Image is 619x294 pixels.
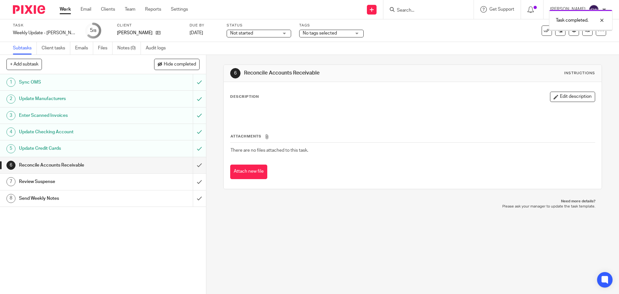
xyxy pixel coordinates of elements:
[230,68,241,78] div: 6
[164,62,196,67] span: Hide completed
[6,95,15,104] div: 2
[6,127,15,137] div: 4
[75,42,93,55] a: Emails
[6,78,15,87] div: 1
[6,111,15,120] div: 3
[98,42,113,55] a: Files
[303,31,337,35] span: No tags selected
[556,17,588,24] p: Task completed.
[13,42,37,55] a: Subtasks
[299,23,364,28] label: Tags
[90,27,96,34] div: 5
[117,42,141,55] a: Notes (0)
[6,59,42,70] button: + Add subtask
[589,5,599,15] img: svg%3E
[154,59,200,70] button: Hide completed
[227,23,291,28] label: Status
[125,6,135,13] a: Team
[19,77,131,87] h1: Sync OMS
[13,23,77,28] label: Task
[81,6,91,13] a: Email
[19,144,131,153] h1: Update Credit Cards
[117,23,182,28] label: Client
[13,5,45,14] img: Pixie
[19,111,131,120] h1: Enter Scanned Invoices
[93,29,96,33] small: /8
[19,177,131,187] h1: Review Suspense
[145,6,161,13] a: Reports
[19,94,131,104] h1: Update Manufacturers
[190,23,219,28] label: Due by
[564,71,595,76] div: Instructions
[244,70,427,76] h1: Reconcile Accounts Receivable
[230,94,259,99] p: Description
[19,194,131,203] h1: Send Weekly Notes
[190,31,203,35] span: [DATE]
[6,194,15,203] div: 8
[13,30,77,36] div: Weekly Update - [PERSON_NAME]
[6,161,15,170] div: 6
[230,204,595,209] p: Please ask your manager to update the task template.
[146,42,171,55] a: Audit logs
[230,165,267,179] button: Attach new file
[550,92,595,102] button: Edit description
[19,127,131,137] h1: Update Checking Account
[117,30,152,36] p: [PERSON_NAME]
[101,6,115,13] a: Clients
[19,160,131,170] h1: Reconcile Accounts Receivable
[60,6,71,13] a: Work
[231,148,308,153] span: There are no files attached to this task.
[42,42,70,55] a: Client tasks
[171,6,188,13] a: Settings
[13,30,77,36] div: Weekly Update - Gore
[230,31,253,35] span: Not started
[6,144,15,153] div: 5
[230,199,595,204] p: Need more details?
[231,135,261,138] span: Attachments
[6,177,15,186] div: 7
